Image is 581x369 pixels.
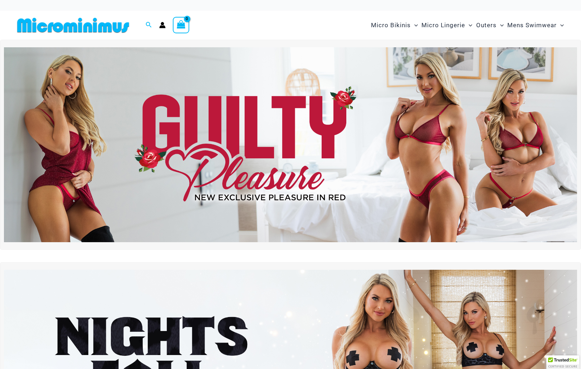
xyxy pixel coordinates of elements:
[476,16,497,34] span: Outers
[421,16,465,34] span: Micro Lingerie
[146,21,152,30] a: Search icon link
[411,16,418,34] span: Menu Toggle
[368,13,567,37] nav: Site Navigation
[173,17,189,33] a: View Shopping Cart, empty
[497,16,504,34] span: Menu Toggle
[371,16,411,34] span: Micro Bikinis
[507,16,557,34] span: Mens Swimwear
[159,22,166,28] a: Account icon link
[14,17,132,33] img: MM SHOP LOGO FLAT
[369,14,420,36] a: Micro BikinisMenu ToggleMenu Toggle
[557,16,564,34] span: Menu Toggle
[4,47,577,242] img: Guilty Pleasures Red Lingerie
[465,16,472,34] span: Menu Toggle
[546,355,579,369] div: TrustedSite Certified
[474,14,506,36] a: OutersMenu ToggleMenu Toggle
[420,14,474,36] a: Micro LingerieMenu ToggleMenu Toggle
[506,14,566,36] a: Mens SwimwearMenu ToggleMenu Toggle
